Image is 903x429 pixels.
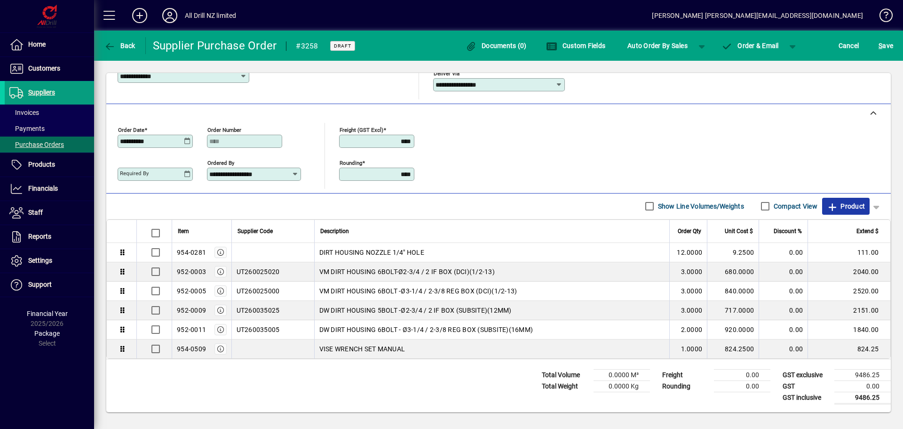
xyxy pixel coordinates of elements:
td: 2520.00 [808,282,890,301]
button: Save [876,37,895,54]
td: 717.0000 [707,301,759,320]
span: Unit Cost $ [725,226,753,236]
td: UT260035025 [231,301,314,320]
span: Reports [28,233,51,240]
span: DW DIRT HOUSING 5BOLT -Ø2-3/4 / 2 IF BOX (SUBSITE)(12MM) [319,306,512,315]
a: Knowledge Base [872,2,891,32]
a: Home [5,33,94,57]
div: 952-0011 [177,325,206,334]
button: Documents (0) [463,37,529,54]
a: Financials [5,177,94,201]
div: 952-0003 [177,267,206,276]
span: VM DIRT HOUSING 6BOLT -Ø3-1/4 / 2-3/8 REG BOX (DCI)(1/2-13) [319,286,517,296]
div: 954-0281 [177,248,206,257]
label: Compact View [772,202,817,211]
td: 9.2500 [707,243,759,262]
td: GST exclusive [778,369,834,380]
span: Order Qty [678,226,701,236]
td: 680.0000 [707,262,759,282]
td: 0.00 [714,380,770,392]
a: Reports [5,225,94,249]
span: Item [178,226,189,236]
span: VISE WRENCH SET MANUAL [319,344,405,354]
span: Order & Email [721,42,779,49]
td: 920.0000 [707,320,759,340]
td: UT260025000 [231,282,314,301]
span: Back [104,42,135,49]
a: Support [5,273,94,297]
span: VM DIRT HOUSING 6BOLT-Ø2-3/4 / 2 IF BOX (DCI)(1/2-13) [319,267,495,276]
span: Financial Year [27,310,68,317]
td: 0.0000 Kg [594,380,650,392]
td: 12.0000 [669,243,707,262]
td: 0.0000 M³ [594,369,650,380]
span: Documents (0) [466,42,527,49]
td: 0.00 [759,243,808,262]
td: 1840.00 [808,320,890,340]
span: DW DIRT HOUSING 6BOLT - Ø3-1/4 / 2-3/8 REG BOX (SUBSITE)(16MM) [319,325,533,334]
span: Customers [28,65,60,72]
td: 2.0000 [669,320,707,340]
span: Draft [334,43,351,49]
span: ave [879,38,893,53]
td: Total Volume [537,369,594,380]
td: UT260035005 [231,320,314,340]
td: 111.00 [808,243,890,262]
td: UT260025020 [231,262,314,282]
span: Discount % [774,226,802,236]
span: Supplier Code [238,226,273,236]
td: 0.00 [759,282,808,301]
button: Custom Fields [544,37,608,54]
td: 840.0000 [707,282,759,301]
a: Payments [5,121,94,137]
mat-label: Order number [207,126,241,133]
div: [PERSON_NAME] [PERSON_NAME][EMAIL_ADDRESS][DOMAIN_NAME] [652,8,863,23]
span: Product [827,199,865,214]
a: Purchase Orders [5,137,94,153]
td: 0.00 [759,320,808,340]
a: Staff [5,201,94,225]
td: 0.00 [834,380,891,392]
span: Package [34,330,60,337]
span: Auto Order By Sales [627,38,688,53]
span: Products [28,161,55,168]
span: Payments [9,125,45,132]
app-page-header-button: Back [94,37,146,54]
td: 2151.00 [808,301,890,320]
mat-label: Rounding [340,159,362,166]
td: 3.0000 [669,301,707,320]
td: Freight [657,369,714,380]
a: Invoices [5,105,94,121]
span: Extend $ [856,226,879,236]
a: Settings [5,249,94,273]
mat-label: Required by [120,170,149,177]
button: Cancel [836,37,862,54]
button: Auto Order By Sales [623,37,692,54]
div: 954-0509 [177,344,206,354]
span: Settings [28,257,52,264]
td: 0.00 [714,369,770,380]
span: Description [320,226,349,236]
span: S [879,42,882,49]
td: GST inclusive [778,392,834,404]
div: 952-0009 [177,306,206,315]
span: Purchase Orders [9,141,64,148]
span: DIRT HOUSING NOZZLE 1/4" HOLE [319,248,424,257]
td: 0.00 [759,340,808,358]
div: Supplier Purchase Order [153,38,277,53]
td: 9486.25 [834,369,891,380]
td: GST [778,380,834,392]
button: Product [822,198,870,215]
td: 824.25 [808,340,890,358]
span: Home [28,40,46,48]
mat-label: Freight (GST excl) [340,126,383,133]
mat-label: Order date [118,126,144,133]
label: Show Line Volumes/Weights [656,202,744,211]
a: Customers [5,57,94,81]
span: Custom Fields [546,42,605,49]
td: 3.0000 [669,282,707,301]
div: 952-0005 [177,286,206,296]
span: Staff [28,209,43,216]
td: Total Weight [537,380,594,392]
mat-label: Ordered by [207,159,234,166]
